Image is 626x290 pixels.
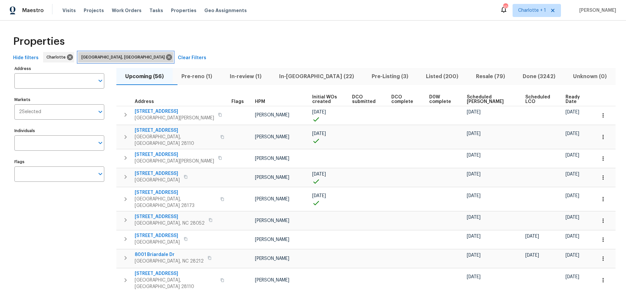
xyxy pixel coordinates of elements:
[467,131,481,136] span: [DATE]
[566,110,579,114] span: [DATE]
[135,189,216,196] span: [STREET_ADDRESS]
[204,7,247,14] span: Geo Assignments
[312,95,341,104] span: Initial WOs created
[135,251,204,258] span: 8001 Briardale Dr
[566,234,579,239] span: [DATE]
[467,110,481,114] span: [DATE]
[525,234,539,239] span: [DATE]
[467,172,481,177] span: [DATE]
[255,237,289,242] span: [PERSON_NAME]
[255,278,289,282] span: [PERSON_NAME]
[467,95,514,104] span: Scheduled [PERSON_NAME]
[14,67,104,71] label: Address
[231,99,244,104] span: Flags
[62,7,76,14] span: Visits
[566,275,579,279] span: [DATE]
[14,129,104,133] label: Individuals
[525,95,555,104] span: Scheduled LCO
[135,108,214,115] span: [STREET_ADDRESS]
[135,258,204,264] span: [GEOGRAPHIC_DATA], NC 28212
[135,270,216,277] span: [STREET_ADDRESS]
[225,72,266,81] span: In-review (1)
[178,54,206,62] span: Clear Filters
[566,131,579,136] span: [DATE]
[312,194,326,198] span: [DATE]
[566,194,579,198] span: [DATE]
[255,218,289,223] span: [PERSON_NAME]
[135,115,214,121] span: [GEOGRAPHIC_DATA][PERSON_NAME]
[255,135,289,139] span: [PERSON_NAME]
[518,72,560,81] span: Done (3242)
[81,54,167,60] span: [GEOGRAPHIC_DATA], [GEOGRAPHIC_DATA]
[566,95,585,104] span: Ready Date
[577,7,616,14] span: [PERSON_NAME]
[467,234,481,239] span: [DATE]
[312,131,326,136] span: [DATE]
[120,72,169,81] span: Upcoming (56)
[312,172,326,177] span: [DATE]
[13,54,39,62] span: Hide filters
[171,7,196,14] span: Properties
[112,7,142,14] span: Work Orders
[135,158,214,164] span: [GEOGRAPHIC_DATA][PERSON_NAME]
[135,277,216,290] span: [GEOGRAPHIC_DATA], [GEOGRAPHIC_DATA] 28110
[518,7,546,14] span: Charlotte + 1
[46,54,68,60] span: Charlotte
[566,172,579,177] span: [DATE]
[467,253,481,258] span: [DATE]
[14,160,104,164] label: Flags
[135,232,180,239] span: [STREET_ADDRESS]
[391,95,418,104] span: DCO complete
[467,194,481,198] span: [DATE]
[78,52,173,62] div: [GEOGRAPHIC_DATA], [GEOGRAPHIC_DATA]
[96,138,105,147] button: Open
[255,99,265,104] span: HPM
[14,98,104,102] label: Markets
[471,72,510,81] span: Resale (79)
[467,153,481,158] span: [DATE]
[367,72,413,81] span: Pre-Listing (3)
[22,7,44,14] span: Maestro
[255,175,289,180] span: [PERSON_NAME]
[177,72,217,81] span: Pre-reno (1)
[255,256,289,261] span: [PERSON_NAME]
[135,196,216,209] span: [GEOGRAPHIC_DATA], [GEOGRAPHIC_DATA] 28173
[84,7,104,14] span: Projects
[352,95,380,104] span: DCO submitted
[255,156,289,161] span: [PERSON_NAME]
[19,109,41,115] span: 2 Selected
[255,197,289,201] span: [PERSON_NAME]
[568,72,612,81] span: Unknown (0)
[135,134,216,147] span: [GEOGRAPHIC_DATA], [GEOGRAPHIC_DATA] 28110
[13,38,65,45] span: Properties
[503,4,508,10] div: 103
[467,275,481,279] span: [DATE]
[135,170,180,177] span: [STREET_ADDRESS]
[43,52,74,62] div: Charlotte
[135,177,180,183] span: [GEOGRAPHIC_DATA]
[421,72,463,81] span: Listed (200)
[525,253,539,258] span: [DATE]
[135,127,216,134] span: [STREET_ADDRESS]
[312,110,326,114] span: [DATE]
[566,153,579,158] span: [DATE]
[96,169,105,179] button: Open
[255,113,289,117] span: [PERSON_NAME]
[135,99,154,104] span: Address
[566,215,579,220] span: [DATE]
[135,151,214,158] span: [STREET_ADDRESS]
[149,8,163,13] span: Tasks
[566,253,579,258] span: [DATE]
[429,95,456,104] span: D0W complete
[175,52,209,64] button: Clear Filters
[274,72,359,81] span: In-[GEOGRAPHIC_DATA] (22)
[10,52,41,64] button: Hide filters
[96,107,105,116] button: Open
[135,213,205,220] span: [STREET_ADDRESS]
[467,215,481,220] span: [DATE]
[135,220,205,227] span: [GEOGRAPHIC_DATA], NC 28052
[135,239,180,246] span: [GEOGRAPHIC_DATA]
[96,76,105,85] button: Open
